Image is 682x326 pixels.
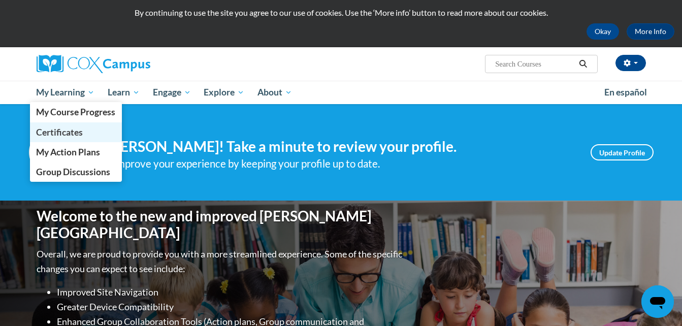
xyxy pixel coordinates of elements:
span: Explore [204,86,244,99]
a: Cox Campus [37,55,230,73]
span: Certificates [36,127,83,138]
a: En español [598,82,654,103]
img: Cox Campus [37,55,150,73]
a: Group Discussions [30,162,122,182]
button: Okay [587,23,619,40]
a: My Action Plans [30,142,122,162]
li: Greater Device Compatibility [57,300,405,314]
a: Explore [197,81,251,104]
li: Improved Site Navigation [57,285,405,300]
a: About [251,81,299,104]
iframe: Button to launch messaging window [641,285,674,318]
a: More Info [627,23,674,40]
button: Account Settings [615,55,646,71]
img: Profile Image [29,129,75,175]
span: About [257,86,292,99]
p: Overall, we are proud to provide you with a more streamlined experience. Some of the specific cha... [37,247,405,276]
span: My Course Progress [36,107,115,117]
a: Engage [146,81,198,104]
a: Learn [101,81,146,104]
h4: Hi [PERSON_NAME]! Take a minute to review your profile. [90,138,575,155]
span: Engage [153,86,191,99]
div: Main menu [21,81,661,104]
span: My Action Plans [36,147,100,157]
a: My Course Progress [30,102,122,122]
a: Update Profile [591,144,654,160]
h1: Welcome to the new and improved [PERSON_NAME][GEOGRAPHIC_DATA] [37,208,405,242]
p: By continuing to use the site you agree to our use of cookies. Use the ‘More info’ button to read... [8,7,674,18]
a: Certificates [30,122,122,142]
span: En español [604,87,647,97]
input: Search Courses [494,58,575,70]
span: Group Discussions [36,167,110,177]
span: Learn [108,86,140,99]
button: Search [575,58,591,70]
span: My Learning [36,86,94,99]
a: My Learning [30,81,102,104]
div: Help improve your experience by keeping your profile up to date. [90,155,575,172]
